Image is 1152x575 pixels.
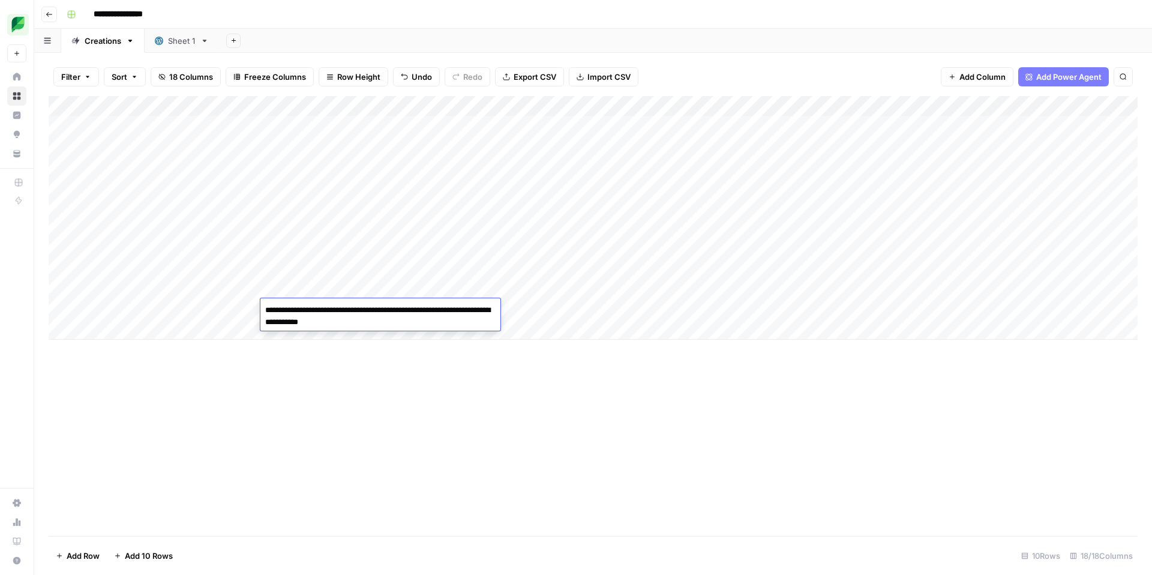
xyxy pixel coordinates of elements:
a: Settings [7,493,26,513]
span: Undo [412,71,432,83]
span: Add Row [67,550,100,562]
a: Browse [7,86,26,106]
button: Help + Support [7,551,26,570]
span: Redo [463,71,482,83]
button: Add 10 Rows [107,546,180,565]
button: Add Column [941,67,1013,86]
button: Add Row [49,546,107,565]
span: Filter [61,71,80,83]
a: Home [7,67,26,86]
button: Add Power Agent [1018,67,1109,86]
button: Export CSV [495,67,564,86]
span: 18 Columns [169,71,213,83]
a: Insights [7,106,26,125]
span: Export CSV [514,71,556,83]
button: Redo [445,67,490,86]
a: Your Data [7,144,26,163]
div: 18/18 Columns [1065,546,1138,565]
div: Creations [85,35,121,47]
span: Row Height [337,71,380,83]
button: Filter [53,67,99,86]
img: SproutSocial Logo [7,14,29,35]
span: Add Column [959,71,1006,83]
div: Sheet 1 [168,35,196,47]
a: Usage [7,513,26,532]
a: Opportunities [7,125,26,144]
button: 18 Columns [151,67,221,86]
span: Import CSV [587,71,631,83]
button: Undo [393,67,440,86]
button: Workspace: SproutSocial [7,10,26,40]
span: Sort [112,71,127,83]
button: Row Height [319,67,388,86]
a: Learning Hub [7,532,26,551]
button: Freeze Columns [226,67,314,86]
span: Add 10 Rows [125,550,173,562]
button: Import CSV [569,67,638,86]
button: Sort [104,67,146,86]
span: Freeze Columns [244,71,306,83]
span: Add Power Agent [1036,71,1102,83]
div: 10 Rows [1016,546,1065,565]
a: Sheet 1 [145,29,219,53]
a: Creations [61,29,145,53]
